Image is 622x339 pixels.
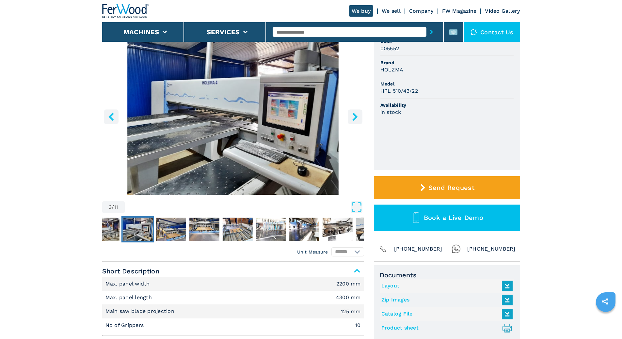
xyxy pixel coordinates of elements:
[380,45,399,52] h3: 005552
[221,216,254,242] button: Go to Slide 6
[254,216,287,242] button: Go to Slide 7
[394,244,442,254] span: [PHONE_NUMBER]
[189,218,219,241] img: 04fb84d8f82569ab4a3f3f14bebdf4d5
[426,24,437,39] button: submit-button
[105,308,176,315] p: Main saw blade projection
[321,216,354,242] button: Go to Slide 9
[382,8,401,14] a: We sell
[467,244,516,254] span: [PHONE_NUMBER]
[374,176,520,199] button: Send Request
[88,216,350,242] nav: Thumbnail Navigation
[102,277,364,332] div: Short Description
[380,108,401,116] h3: in stock
[378,244,388,254] img: Phone
[380,59,514,66] span: Brand
[102,37,364,195] div: Go to Slide 3
[105,280,152,287] p: Max. panel width
[349,5,374,17] a: We buy
[470,29,477,35] img: Contact us
[88,216,120,242] button: Go to Slide 2
[380,271,514,279] span: Documents
[222,218,252,241] img: 8115137e8ce0e5caf75344c63c6c1df8
[336,295,361,300] em: 4300 mm
[322,218,352,241] img: 9c0513569d29ad678cd18d18a4bd6801
[188,216,220,242] button: Go to Slide 5
[594,310,617,334] iframe: Chat
[452,244,461,254] img: Whatsapp
[597,293,613,310] a: sharethis
[122,218,152,241] img: 44e8e00cf3f6bd8e99491d5ad81b711c
[356,218,386,241] img: 7cea998280a74ae810eb5ba214f3acb5
[341,309,361,314] em: 125 mm
[409,8,434,14] a: Company
[297,249,328,255] em: Unit Measure
[89,218,119,241] img: e8d307082c799b89169036ae79629195
[114,205,118,210] span: 11
[354,216,387,242] button: Go to Slide 10
[485,8,520,14] a: Video Gallery
[381,281,509,291] a: Layout
[105,294,154,301] p: Max. panel length
[207,28,240,36] button: Services
[428,184,474,192] span: Send Request
[126,201,362,213] button: Open Fullscreen
[355,323,361,328] em: 10
[381,323,509,333] a: Product sheet
[121,216,154,242] button: Go to Slide 3
[380,102,514,108] span: Availability
[104,109,119,124] button: left-button
[102,4,149,18] img: Ferwood
[289,218,319,241] img: 135543fc37746805de76eea394c2879f
[380,87,418,95] h3: HPL 510/43/22
[156,218,186,241] img: b63b41012d61e06b0e3ed18b98d2d1a3
[256,218,286,241] img: 567b9c258d5b45a3b4e021d9079a0739
[442,8,477,14] a: FW Magazine
[374,205,520,231] button: Book a Live Demo
[424,214,483,222] span: Book a Live Demo
[102,265,364,277] span: Short Description
[105,322,146,329] p: No of Grippers
[336,281,361,286] em: 2200 mm
[288,216,320,242] button: Go to Slide 8
[380,81,514,87] span: Model
[381,295,509,305] a: Zip Images
[348,109,362,124] button: right-button
[102,37,364,195] img: Automatic Loading Panel Saws HOLZMA HPL 510/43/22
[109,205,112,210] span: 3
[154,216,187,242] button: Go to Slide 4
[123,28,159,36] button: Machines
[380,66,404,73] h3: HOLZMA
[381,309,509,319] a: Catalog File
[112,205,114,210] span: /
[464,22,520,42] div: Contact us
